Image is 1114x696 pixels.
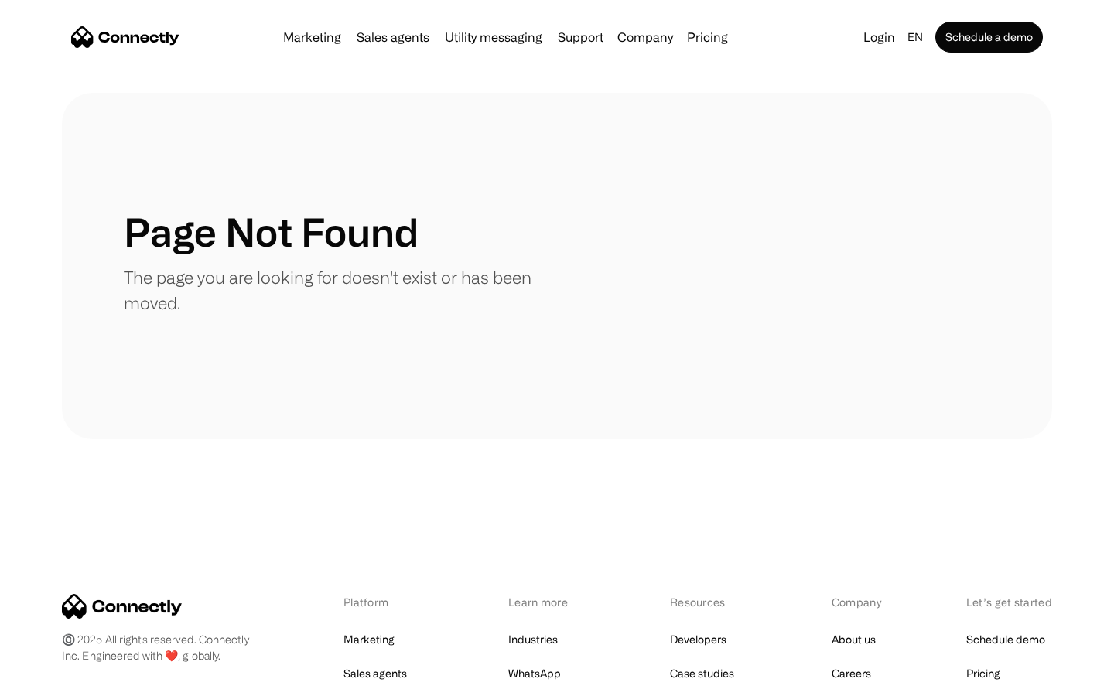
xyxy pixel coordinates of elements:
[966,629,1045,650] a: Schedule demo
[71,26,179,49] a: home
[124,209,419,255] h1: Page Not Found
[966,594,1052,610] div: Let’s get started
[670,663,734,684] a: Case studies
[343,629,395,650] a: Marketing
[15,667,93,691] aside: Language selected: English
[670,594,751,610] div: Resources
[613,26,678,48] div: Company
[901,26,932,48] div: en
[343,663,407,684] a: Sales agents
[439,31,548,43] a: Utility messaging
[907,26,923,48] div: en
[681,31,734,43] a: Pricing
[31,669,93,691] ul: Language list
[617,26,673,48] div: Company
[277,31,347,43] a: Marketing
[552,31,610,43] a: Support
[508,594,589,610] div: Learn more
[966,663,1000,684] a: Pricing
[857,26,901,48] a: Login
[350,31,436,43] a: Sales agents
[508,629,558,650] a: Industries
[832,594,886,610] div: Company
[508,663,561,684] a: WhatsApp
[670,629,726,650] a: Developers
[124,264,557,316] p: The page you are looking for doesn't exist or has been moved.
[935,22,1043,53] a: Schedule a demo
[343,594,428,610] div: Platform
[832,629,876,650] a: About us
[832,663,871,684] a: Careers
